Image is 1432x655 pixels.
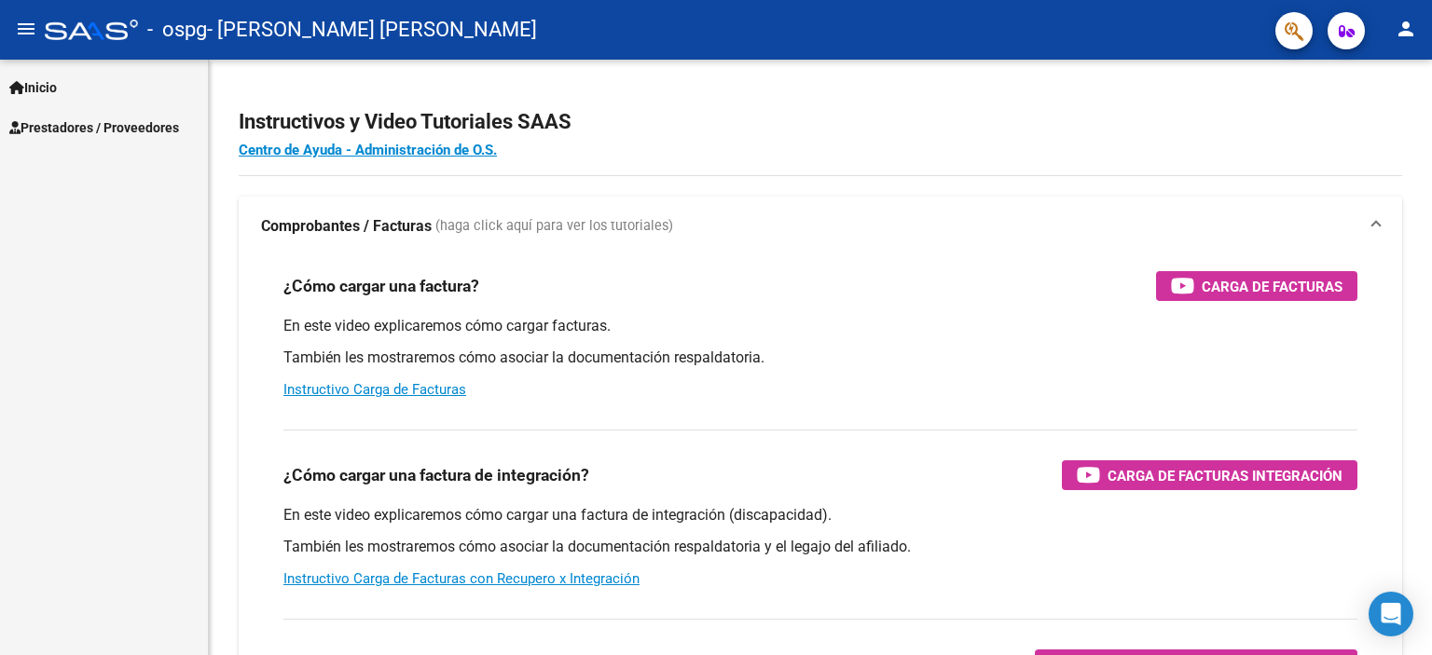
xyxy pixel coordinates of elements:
[239,142,497,158] a: Centro de Ayuda - Administración de O.S.
[283,537,1357,557] p: También les mostraremos cómo asociar la documentación respaldatoria y el legajo del afiliado.
[1108,464,1342,487] span: Carga de Facturas Integración
[283,381,466,398] a: Instructivo Carga de Facturas
[283,273,479,299] h3: ¿Cómo cargar una factura?
[1369,592,1413,636] div: Open Intercom Messenger
[1062,460,1357,490] button: Carga de Facturas Integración
[283,505,1357,525] p: En este video explicaremos cómo cargar una factura de integración (discapacidad).
[261,216,432,237] strong: Comprobantes / Facturas
[283,570,640,587] a: Instructivo Carga de Facturas con Recupero x Integración
[1395,18,1417,40] mat-icon: person
[283,462,589,488] h3: ¿Cómo cargar una factura de integración?
[435,216,673,237] span: (haga click aquí para ver los tutoriales)
[239,104,1402,140] h2: Instructivos y Video Tutoriales SAAS
[283,348,1357,368] p: También les mostraremos cómo asociar la documentación respaldatoria.
[15,18,37,40] mat-icon: menu
[283,316,1357,336] p: En este video explicaremos cómo cargar facturas.
[207,9,537,50] span: - [PERSON_NAME] [PERSON_NAME]
[1202,275,1342,298] span: Carga de Facturas
[239,197,1402,256] mat-expansion-panel-header: Comprobantes / Facturas (haga click aquí para ver los tutoriales)
[1156,271,1357,301] button: Carga de Facturas
[9,117,179,138] span: Prestadores / Proveedores
[147,9,207,50] span: - ospg
[9,77,57,98] span: Inicio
